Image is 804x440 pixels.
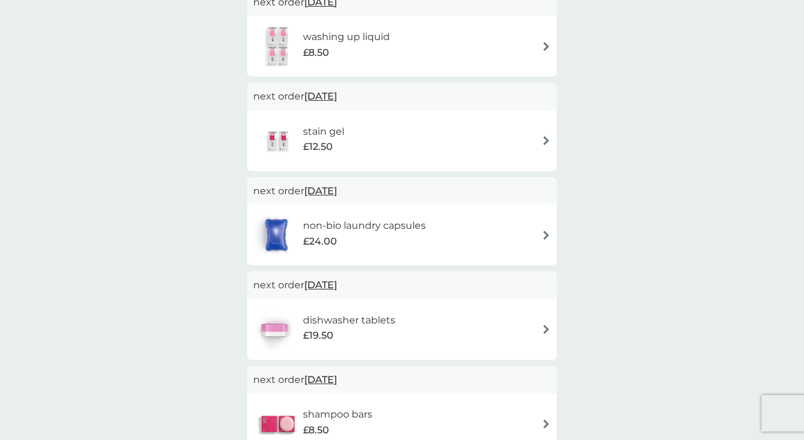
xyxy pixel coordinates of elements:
p: next order [253,372,551,388]
p: next order [253,89,551,104]
span: £8.50 [303,422,329,438]
span: £19.50 [303,328,333,344]
img: arrow right [542,231,551,240]
h6: shampoo bars [303,407,372,422]
img: arrow right [542,42,551,51]
h6: non-bio laundry capsules [303,218,426,234]
img: arrow right [542,419,551,428]
p: next order [253,277,551,293]
span: £12.50 [303,139,333,155]
p: next order [253,183,551,199]
h6: dishwasher tablets [303,313,395,328]
img: washing up liquid [253,25,303,67]
h6: stain gel [303,124,344,140]
img: arrow right [542,325,551,334]
span: [DATE] [304,179,337,203]
span: [DATE] [304,368,337,391]
img: dishwasher tablets [253,308,296,351]
img: stain gel [253,120,303,162]
span: [DATE] [304,84,337,108]
span: [DATE] [304,273,337,297]
img: arrow right [542,136,551,145]
img: non-bio laundry capsules [253,214,299,256]
span: £8.50 [303,45,329,61]
h6: washing up liquid [303,29,390,45]
span: £24.00 [303,234,337,249]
